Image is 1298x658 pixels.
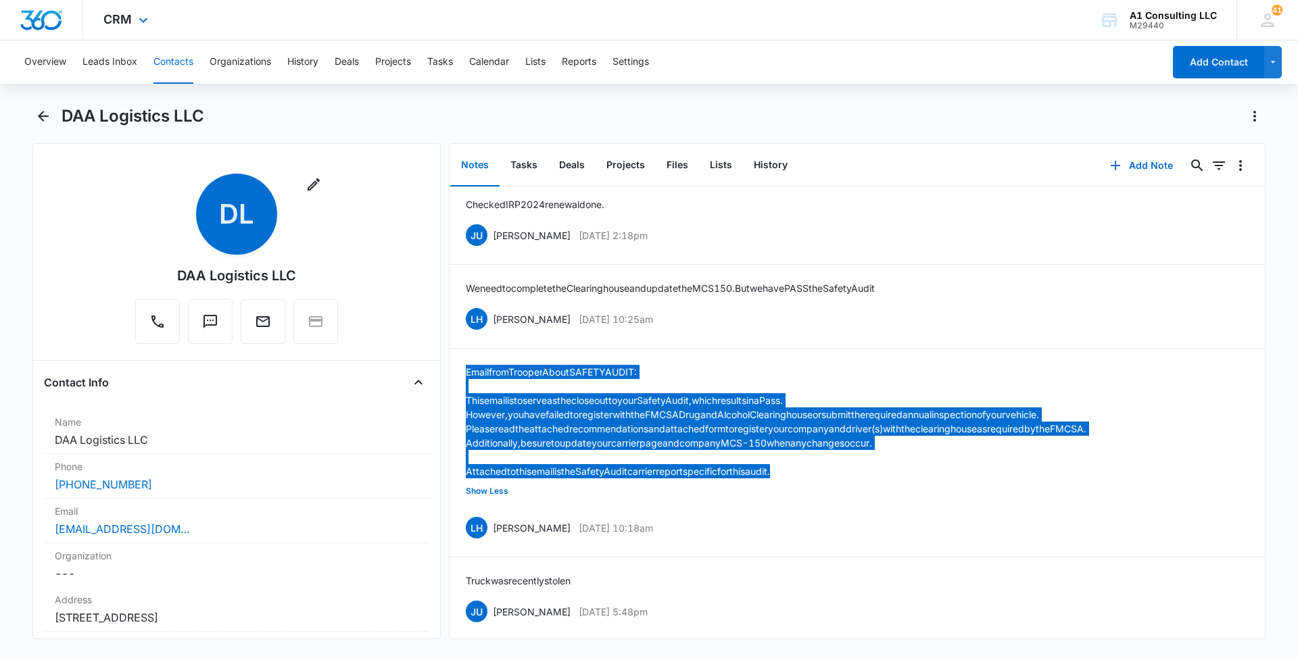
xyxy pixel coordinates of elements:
button: Tasks [500,145,548,186]
p: [DATE] 2:18pm [579,228,648,243]
div: account id [1130,21,1217,30]
div: Phone[PHONE_NUMBER] [44,454,429,499]
span: DL [196,174,277,255]
p: This email is to serve as the closeout to your Safety Audit, which results in a Pass. However, yo... [466,393,1249,450]
p: Email from Trooper About SAFETY AUDIT: [466,365,1249,379]
a: [PHONE_NUMBER] [55,476,152,492]
h1: DAA Logistics LLC [62,106,204,126]
button: Leads Inbox [82,41,137,84]
button: Tasks [427,41,453,84]
p: Attached to this email is the Safety Audit carrier report specific for this audit. [466,464,1249,478]
button: Notes [450,145,500,186]
p: [PERSON_NAME] [493,312,571,326]
p: [PERSON_NAME] [493,521,571,535]
p: [PERSON_NAME] [493,605,571,619]
button: History [743,145,798,186]
a: Call [135,320,180,332]
label: Address [55,592,418,607]
button: Actions [1244,105,1266,127]
p: [DATE] 10:18am [579,521,653,535]
p: [DATE] 5:48pm [579,605,648,619]
button: Filters [1208,155,1230,176]
a: [EMAIL_ADDRESS][DOMAIN_NAME] [55,521,190,537]
button: Lists [525,41,546,84]
button: Add Contact [1173,46,1264,78]
button: Calendar [469,41,509,84]
button: Contacts [153,41,193,84]
button: Call [135,299,180,344]
dd: --- [55,565,418,582]
div: NameDAA Logistics LLC [44,409,429,454]
span: 41 [1272,5,1282,16]
span: CRM [103,12,132,26]
span: LH [466,517,487,538]
span: JU [466,601,487,622]
a: Email [241,320,285,332]
div: DAA Logistics LLC [177,265,296,286]
span: LH [466,308,487,330]
button: Search... [1186,155,1208,176]
dd: [STREET_ADDRESS] [55,609,418,626]
button: Organizations [210,41,271,84]
button: Back [32,105,53,127]
button: History [287,41,318,84]
div: Email[EMAIL_ADDRESS][DOMAIN_NAME] [44,499,429,543]
button: Overview [24,41,66,84]
button: Settings [612,41,649,84]
button: Deals [548,145,596,186]
button: Close [408,372,429,393]
h4: Contact Info [44,374,109,390]
button: Add Note [1097,149,1186,182]
p: We need to complete the Clearinghouse and update the MCS 150. But we have PASS the Safety Audit [466,281,875,295]
button: Files [656,145,699,186]
p: Checked IRP 2024 renewal done. [466,197,604,211]
dd: DAA Logistics LLC [55,432,418,448]
span: JU [466,224,487,246]
button: Overflow Menu [1230,155,1251,176]
p: [DATE] 10:25am [579,312,653,326]
label: Name [55,415,418,429]
button: Email [241,299,285,344]
button: Projects [375,41,411,84]
a: Text [188,320,233,332]
p: Truck was recently stolen [466,574,571,588]
button: Projects [596,145,656,186]
button: Deals [335,41,359,84]
button: Show Less [466,478,508,504]
button: Text [188,299,233,344]
label: Organization [55,549,418,563]
div: notifications count [1272,5,1282,16]
p: [PERSON_NAME] [493,228,571,243]
button: Lists [699,145,743,186]
label: Email [55,504,418,518]
div: account name [1130,10,1217,21]
div: Organization--- [44,543,429,587]
label: Phone [55,459,418,474]
button: Reports [562,41,596,84]
div: Address[STREET_ADDRESS] [44,587,429,632]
